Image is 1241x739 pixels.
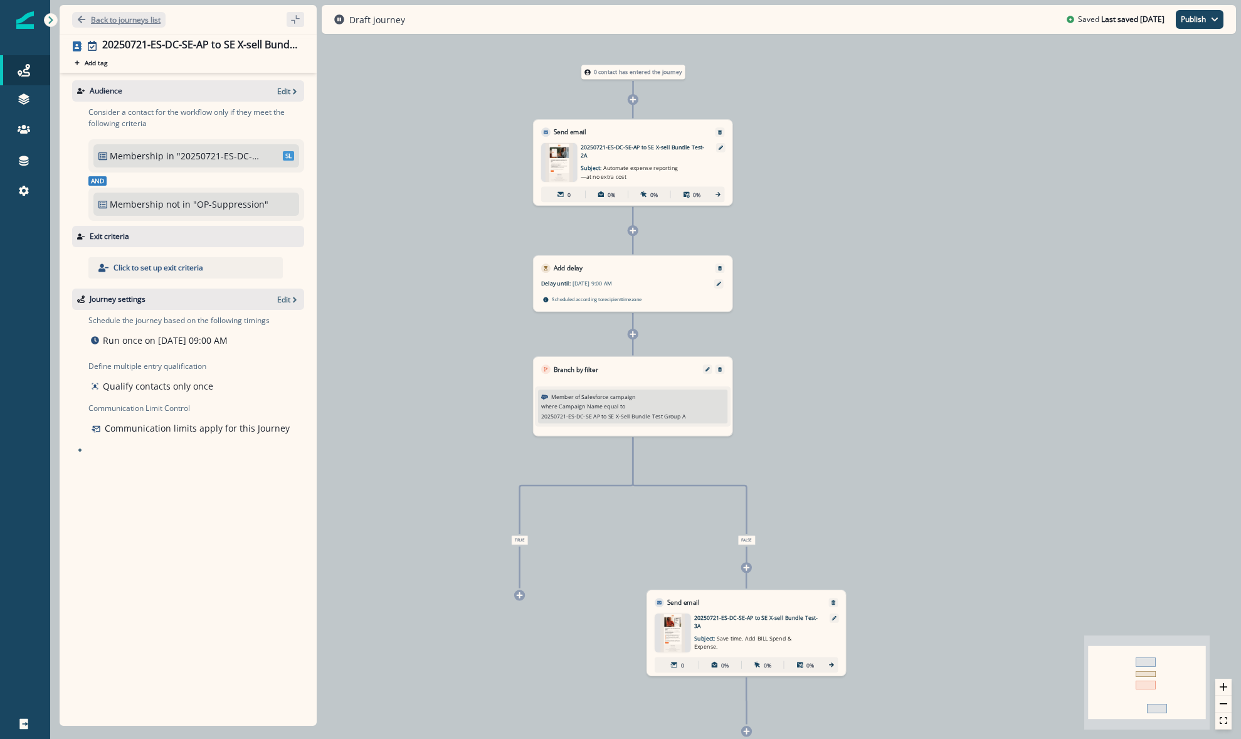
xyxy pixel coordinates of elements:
[1078,14,1099,25] p: Saved
[90,294,145,305] p: Journey settings
[1176,10,1223,29] button: Publish
[166,149,174,162] p: in
[1215,713,1232,730] button: fit view
[88,361,216,372] p: Define multiple entry qualification
[533,255,733,312] div: Add delayRemoveDelay until:[DATE] 9:00 AMScheduled according torecipienttimezone
[105,422,290,435] p: Communication limits apply for this Journey
[541,402,557,410] p: where
[110,198,164,211] p: Membership
[647,590,847,676] div: Send emailRemoveemail asset unavailable20250721-ES-DC-SE-AP to SE X-sell Bundle Test-3ASubject: S...
[349,13,405,26] p: Draft journey
[541,279,573,287] p: Delay until:
[551,393,635,401] p: Member of Salesforce campaign
[701,367,714,371] button: Edit
[559,65,708,80] div: 0 contact has entered the journey
[85,59,107,66] p: Add tag
[541,412,686,420] p: 20250721-ES-DC-SE AP to SE X-Sell Bundle Test Group A
[672,535,821,545] div: False
[660,614,685,652] img: email asset unavailable
[16,11,34,29] img: Inflection
[573,279,670,287] p: [DATE] 9:00 AM
[633,437,746,534] g: Edge from 1a9cc4e3-d205-4b8b-a99b-2db139436626 to node-edge-label155ddb74-31ab-4d33-9ca9-af8e2ed8...
[177,149,261,162] p: "20250721-ES-DC-SE-AP to SE X-sell Bundle Test Group A"
[103,334,228,347] p: Run once on [DATE] 09:00 AM
[581,159,678,180] p: Subject:
[72,12,166,28] button: Go back
[91,14,161,25] p: Back to journeys list
[88,176,107,186] span: And
[1215,679,1232,696] button: zoom in
[650,190,658,198] p: 0%
[90,85,122,97] p: Audience
[88,107,304,129] p: Consider a contact for the workflow only if they meet the following criteria
[554,263,583,273] p: Add delay
[90,231,129,242] p: Exit criteria
[545,143,573,182] img: email asset unavailable
[110,149,164,162] p: Membership
[533,356,733,436] div: Branch by filterEditRemoveMember of Salesforce campaignwhereCampaign Nameequal to20250721-ES-DC-S...
[1101,14,1164,25] p: Last saved [DATE]
[445,535,594,545] div: True
[694,630,791,651] p: Subject:
[581,143,705,159] p: 20250721-ES-DC-SE-AP to SE X-sell Bundle Test-2A
[193,198,278,211] p: "OP-Suppression"
[72,58,110,68] button: Add tag
[608,190,615,198] p: 0%
[554,127,586,137] p: Send email
[552,295,642,302] p: Scheduled according to recipient timezone
[511,535,528,545] span: True
[533,119,733,206] div: Send emailRemoveemail asset unavailable20250721-ES-DC-SE-AP to SE X-sell Bundle Test-2ASubject: A...
[721,661,729,669] p: 0%
[277,86,290,97] p: Edit
[102,39,299,53] div: 20250721-ES-DC-SE-AP to SE X-sell Bundle Test Group A
[277,294,299,305] button: Edit
[103,380,213,393] p: Qualify contacts only once
[568,190,571,198] p: 0
[520,437,633,534] g: Edge from 1a9cc4e3-d205-4b8b-a99b-2db139436626 to node-edge-labelb0efa7e1-2301-41ad-a57c-cad0dc12...
[277,294,290,305] p: Edit
[594,68,682,77] p: 0 contact has entered the journey
[559,402,602,410] p: Campaign Name
[88,403,304,414] p: Communication Limit Control
[694,614,818,630] p: 20250721-ES-DC-SE-AP to SE X-sell Bundle Test-3A
[806,661,814,669] p: 0%
[827,600,840,605] button: Remove
[694,635,791,651] span: Save time. Add BILL Spend & Expense.
[604,402,625,410] p: equal to
[714,265,726,271] button: Remove
[581,164,678,180] span: Automate expense reporting—at no extra cost
[693,190,700,198] p: 0%
[1215,696,1232,713] button: zoom out
[667,598,699,607] p: Send email
[88,315,270,326] p: Schedule the journey based on the following timings
[114,262,203,274] p: Click to set up exit criteria
[287,12,304,27] button: sidebar collapse toggle
[166,198,191,211] p: not in
[764,661,771,669] p: 0%
[283,151,294,161] span: SL
[714,366,726,372] button: Remove
[738,535,756,545] span: False
[681,661,684,669] p: 0
[714,129,726,135] button: Remove
[277,86,299,97] button: Edit
[554,364,598,374] p: Branch by filter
